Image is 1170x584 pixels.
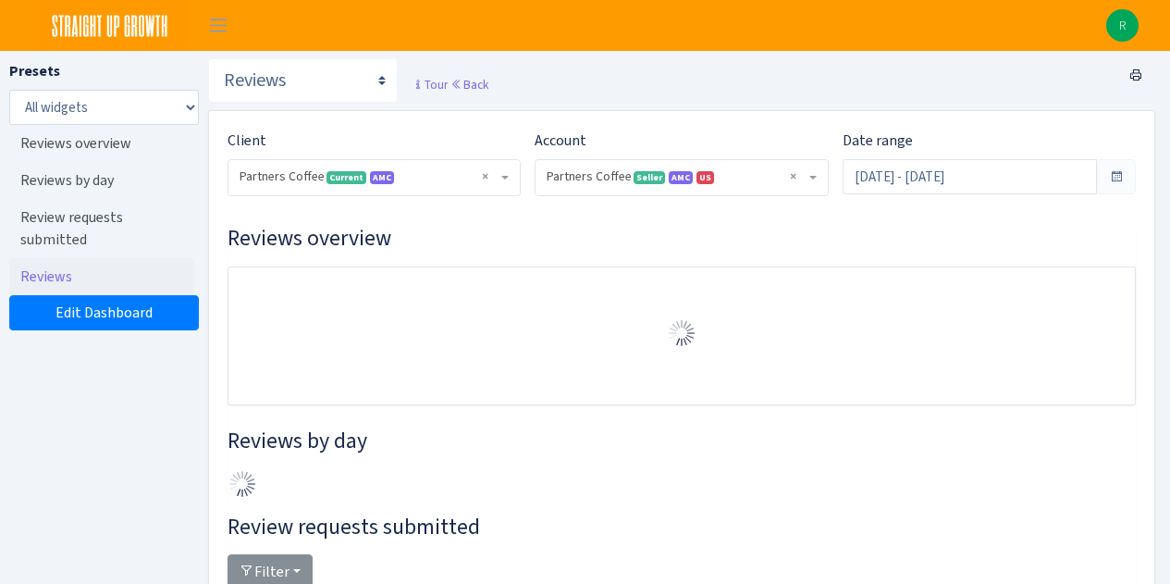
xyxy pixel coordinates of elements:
small: Tour [413,77,448,93]
h3: Widget #53 [228,428,1136,454]
span: AMC [370,171,394,184]
a: Review requests submitted [9,199,194,258]
a: R [1106,9,1139,42]
span: US [696,171,714,184]
span: Current [326,171,366,184]
label: Presets [9,60,60,82]
span: Remove all items [790,168,796,186]
span: Amazon Marketing Cloud [669,171,693,184]
a: Reviews by day [9,162,194,199]
a: Tour [413,74,450,93]
a: Back [450,76,488,93]
img: Preloader [228,469,257,499]
span: Partners Coffee <span class="badge badge-success">Current</span><span class="badge badge-primary"... [240,168,498,186]
span: Partners Coffee <span class="badge badge-success">Current</span><span class="badge badge-primary"... [228,160,520,195]
h3: Widget #54 [228,514,1136,541]
img: Preloader [667,318,696,348]
span: Partners Coffee <span class="badge badge-success">Seller</span><span class="badge badge-primary" ... [536,160,827,195]
h3: Widget #52 [228,225,1136,252]
a: Reviews [9,258,194,295]
label: Client [228,130,266,152]
a: Reviews overview [9,125,194,162]
a: Edit Dashboard [9,295,199,330]
label: Date range [843,130,913,152]
span: Partners Coffee <span class="badge badge-success">Seller</span><span class="badge badge-primary" ... [547,168,805,186]
span: Remove all items [482,168,488,186]
label: Account [535,130,586,152]
span: Seller [634,171,665,184]
button: Toggle navigation [195,10,241,41]
img: Rachel [1106,9,1139,42]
